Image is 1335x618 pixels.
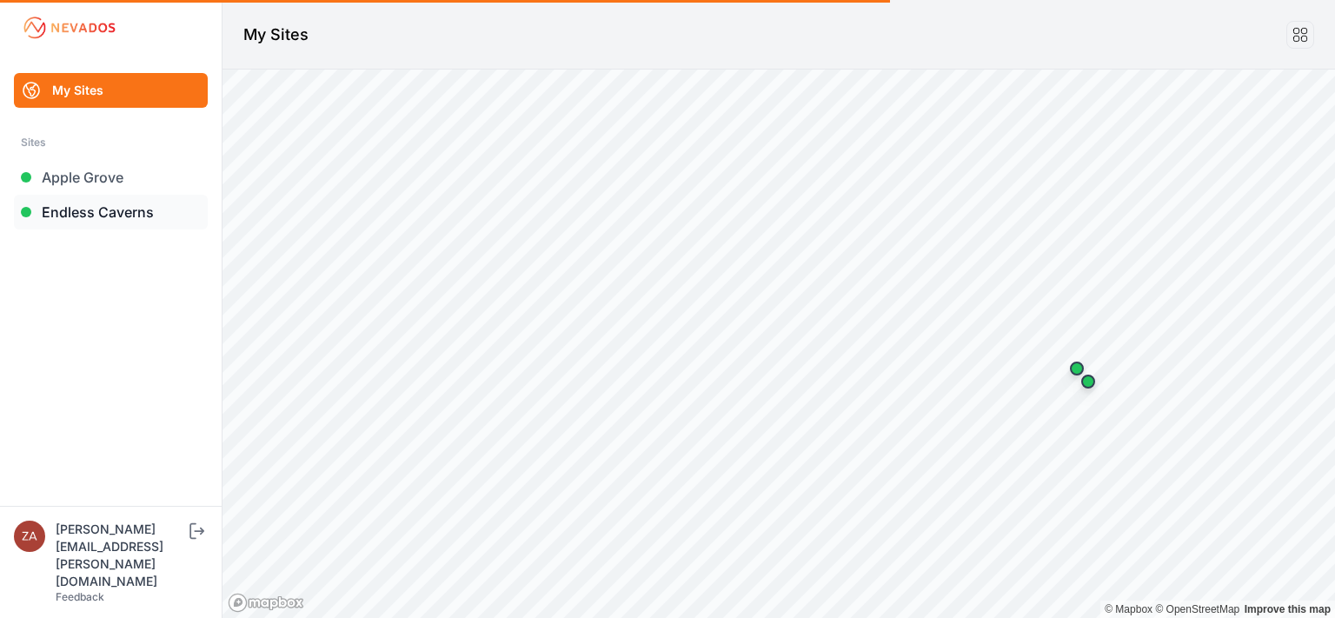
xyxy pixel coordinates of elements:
[1245,603,1331,615] a: Map feedback
[228,593,304,613] a: Mapbox logo
[14,195,208,229] a: Endless Caverns
[21,14,118,42] img: Nevados
[56,590,104,603] a: Feedback
[1105,603,1152,615] a: Mapbox
[21,132,201,153] div: Sites
[1155,603,1239,615] a: OpenStreetMap
[14,521,45,552] img: zachary.brogan@energixrenewables.com
[56,521,186,590] div: [PERSON_NAME][EMAIL_ADDRESS][PERSON_NAME][DOMAIN_NAME]
[14,73,208,108] a: My Sites
[243,23,309,47] h1: My Sites
[222,70,1335,618] canvas: Map
[1059,351,1094,386] div: Map marker
[14,160,208,195] a: Apple Grove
